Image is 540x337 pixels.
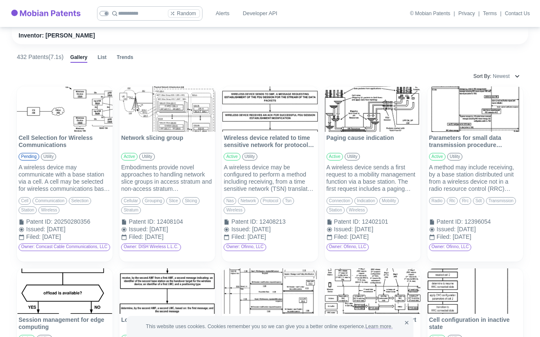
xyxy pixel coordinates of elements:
button: Sort By: Newest [470,70,523,83]
div: Owner: Ofinno, LLC [327,243,369,251]
span: Newest [493,74,510,79]
p: Network slicing group [121,134,213,150]
div: Patent ID : [437,218,463,226]
a: Privacy [458,11,475,16]
span: network [238,198,258,204]
div: utility [41,153,56,160]
div: rrc [459,197,471,205]
span: Owner: Comcast Cable Communications, LLC [19,244,110,250]
button: Gallery [70,54,88,63]
div: radio [429,197,445,205]
button: Random [168,9,200,18]
span: Owner: Ofinno, LLC [327,244,368,250]
div: A method may include receiving, by a base station distributed unit from a wireless device not in ... [429,164,521,193]
span: active [327,154,343,160]
img: Configuration of bandwidth part [325,268,421,314]
span: This website uses cookies. Cookies remember you so we can give you a better online experience. [146,323,394,330]
div: sdt [473,197,484,205]
p: Parameters for small data transmission procedure identified with field [429,134,521,150]
span: active [121,154,137,160]
a: Contact Us [505,11,530,16]
a: Parameters for small data transmission procedure identified with fieldParameters for small data t... [427,86,523,243]
div: Patent ID : [129,218,155,226]
span: grouping [143,198,164,204]
div: Filed : [129,233,143,241]
span: nas [224,198,236,204]
div: Issued : [129,226,148,233]
span: pending [19,154,39,160]
span: utility [448,154,462,160]
img: Cell Selection for Wireless Communications [17,86,113,132]
div: 12396054 [464,218,521,225]
div: Owner: Comcast Cable Communications, LLC [19,243,110,251]
span: cell [19,198,30,204]
div: wireless [224,206,245,214]
span: rlc [447,198,457,204]
div: A wireless device sends a first request to a mobility management function via a base station. The... [327,164,419,193]
div: rlc [447,197,458,205]
span: Owner: Ofinno, LLC [224,244,265,250]
span: mobility [380,198,398,204]
div: slicing [182,197,200,205]
span: utility [345,154,359,160]
span: Owner: Ofinno, LLC [429,244,471,250]
span: transmission [486,198,516,204]
div: transmission [486,197,516,205]
button: Trends [117,54,133,63]
div: [DATE] [42,233,111,241]
span: selection [69,198,91,204]
div: cell [19,197,31,205]
div: [DATE] [453,233,521,241]
a: Network slicing groupNetwork slicing groupactiveutilityEmbodiments provide novel approaches to ha... [119,86,215,243]
div: active [224,153,240,160]
div: active [327,153,343,160]
span: communication [33,198,66,204]
a: Alerts [209,6,236,21]
div: utility [242,153,257,160]
span: Owner: DISH Wireless L.L.C. [121,244,180,250]
p: Cell Selection for Wireless Communications [19,134,111,150]
div: utility [345,153,360,160]
span: Sort By: [473,74,491,79]
span: sdt [473,198,484,204]
div: wireless [38,206,59,214]
div: 12402101 [362,218,419,225]
img: Wireless device related to time sensitive network for protocol data unit session establishment wi... [222,86,318,132]
div: 12408104 [157,218,213,225]
span: wireless [347,208,367,213]
span: station [327,208,344,213]
div: utility [447,153,462,160]
div: station [19,206,37,214]
a: Learn more. [365,324,393,329]
span: wireless [224,208,244,213]
span: slicing [183,198,199,204]
div: wireless [346,206,367,214]
a: Paging cause indicationPaging cause indicationactiveutilityA wireless device sends a first reques... [325,86,421,243]
div: | [500,10,502,17]
div: Owner: Ofinno, LLC [224,243,266,251]
div: Owner: DISH Wireless L.L.C. [121,243,181,251]
div: Filed : [231,233,246,241]
span: utility [243,154,257,160]
div: Cell Selection for Wireless CommunicationsCell Selection for Wireless Communicationspendingutilit... [17,86,113,262]
div: Patent ID : [334,218,360,226]
span: active [429,154,445,160]
div: grouping [142,197,165,205]
img: Cell configuration in inactive state [427,268,523,314]
p: Session management for edge computing [19,316,111,332]
div: 20250280356 [54,218,111,225]
span: rrc [460,198,471,204]
div: Filed : [334,233,348,241]
div: A wireless device may be configured to perform a method including receiving, from a time sensitiv... [224,164,316,193]
div: tsn [283,197,294,205]
div: nas [224,197,236,205]
span: stratum [121,208,140,213]
div: connection [327,197,353,205]
div: Filed : [437,233,451,241]
span: utility [140,154,154,160]
h6: 432 Patents ( 7.1s ) [17,53,64,61]
p: Paging cause indication [327,134,419,150]
p: Wireless device related to time sensitive network for protocol data unit session establishment wi... [224,134,316,150]
button: List [97,54,106,63]
div: Embodiments provide novel approaches to handling network slice groups in access stratum and non-a... [121,164,213,193]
